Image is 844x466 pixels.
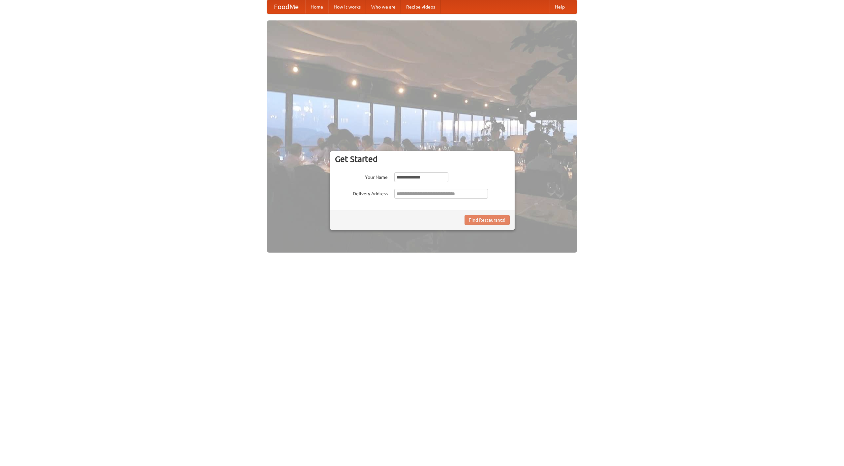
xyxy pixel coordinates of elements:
a: Recipe videos [401,0,440,14]
label: Delivery Address [335,189,388,197]
a: Who we are [366,0,401,14]
a: How it works [328,0,366,14]
a: Home [305,0,328,14]
button: Find Restaurants! [465,215,510,225]
h3: Get Started [335,154,510,164]
label: Your Name [335,172,388,180]
a: FoodMe [267,0,305,14]
a: Help [550,0,570,14]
